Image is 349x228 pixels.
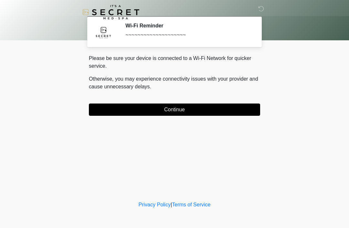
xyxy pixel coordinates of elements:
[82,5,139,19] img: It's A Secret Med Spa Logo
[89,75,260,91] p: Otherwise, you may experience connectivity issues with your provider and cause unnecessary delays
[125,23,250,29] h2: Wi-Fi Reminder
[89,55,260,70] p: Please be sure your device is connected to a Wi-Fi Network for quicker service.
[94,23,113,42] img: Agent Avatar
[150,84,151,89] span: .
[89,104,260,116] button: Continue
[172,202,210,207] a: Terms of Service
[171,202,172,207] a: |
[125,31,250,39] div: ~~~~~~~~~~~~~~~~~~~~
[139,202,171,207] a: Privacy Policy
